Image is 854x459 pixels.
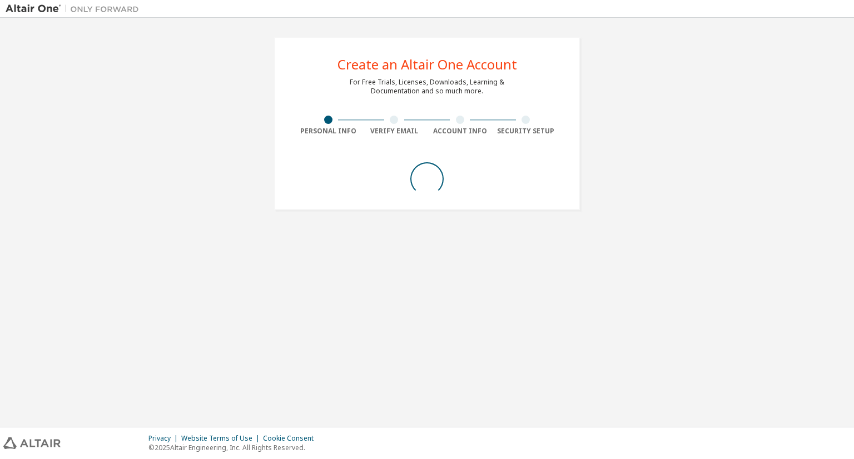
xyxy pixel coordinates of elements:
div: Personal Info [295,127,361,136]
img: Altair One [6,3,145,14]
p: © 2025 Altair Engineering, Inc. All Rights Reserved. [148,443,320,452]
div: Security Setup [493,127,559,136]
div: Cookie Consent [263,434,320,443]
div: Website Terms of Use [181,434,263,443]
div: Create an Altair One Account [337,58,517,71]
div: Account Info [427,127,493,136]
img: altair_logo.svg [3,437,61,449]
div: Privacy [148,434,181,443]
div: Verify Email [361,127,428,136]
div: For Free Trials, Licenses, Downloads, Learning & Documentation and so much more. [350,78,504,96]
